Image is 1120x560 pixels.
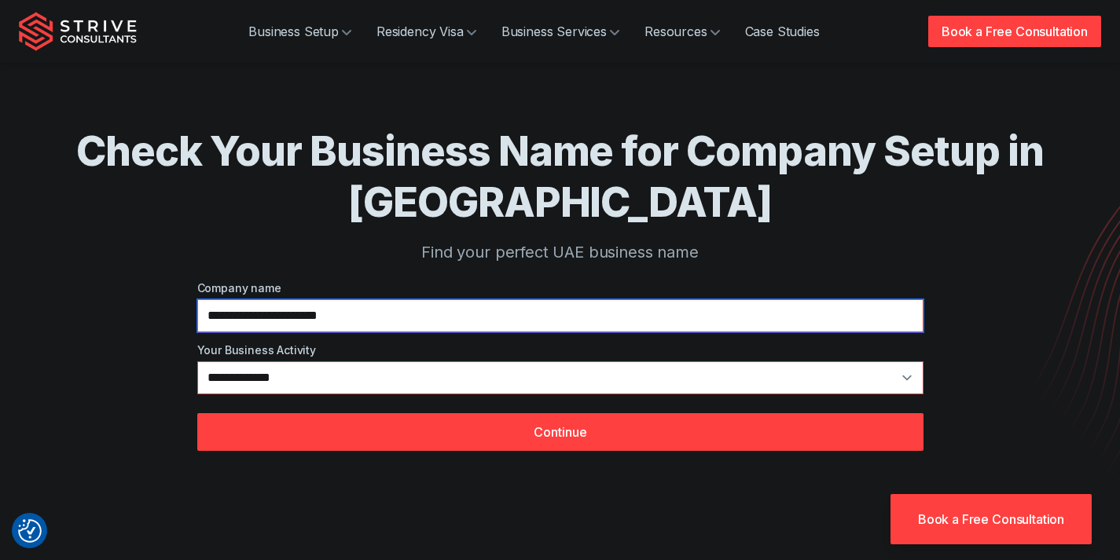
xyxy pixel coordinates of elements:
[928,16,1101,47] a: Book a Free Consultation
[489,16,632,47] a: Business Services
[18,519,42,543] button: Consent Preferences
[76,126,1045,228] h1: Check Your Business Name for Company Setup in [GEOGRAPHIC_DATA]
[18,519,42,543] img: Revisit consent button
[364,16,489,47] a: Residency Visa
[19,12,137,51] img: Strive Consultants
[197,342,924,358] label: Your Business Activity
[632,16,733,47] a: Resources
[76,240,1045,264] p: Find your perfect UAE business name
[236,16,364,47] a: Business Setup
[197,280,924,296] label: Company name
[197,413,924,451] button: Continue
[890,494,1092,544] a: Book a Free Consultation
[733,16,832,47] a: Case Studies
